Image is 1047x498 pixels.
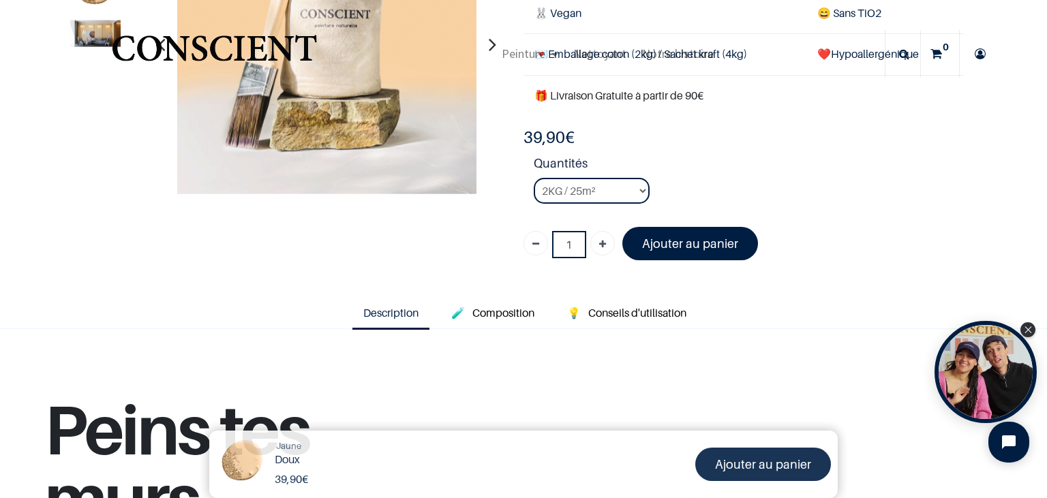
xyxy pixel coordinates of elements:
[1020,322,1035,337] div: Close Tolstoy widget
[523,127,575,147] b: €
[472,306,534,320] span: Composition
[523,231,548,255] a: Supprimer
[275,453,530,466] h1: Doux
[276,439,301,453] a: Jaune
[642,46,714,61] span: Notre histoire
[573,46,626,61] span: Nettoyant
[977,410,1041,474] iframe: Tidio Chat
[935,321,1037,423] div: Open Tolstoy
[921,30,959,78] a: 0
[494,30,566,78] a: Peinture
[590,231,615,255] a: Ajouter
[534,154,964,178] strong: Quantités
[935,321,1037,423] div: Open Tolstoy widget
[451,306,465,320] span: 🧪
[622,227,758,260] a: Ajouter au panier
[363,306,419,320] span: Description
[276,440,301,451] span: Jaune
[567,306,581,320] span: 💡
[275,472,302,486] span: 39,90
[642,236,738,251] font: Ajouter au panier
[523,127,565,147] span: 39,90
[502,46,545,61] span: Peinture
[588,306,686,320] span: Conseils d'utilisation
[275,472,308,486] b: €
[715,457,811,471] font: Ajouter au panier
[534,89,703,102] font: 🎁 Livraison Gratuite à partir de 90€
[109,27,320,81] a: Logo of Conscient
[939,40,952,54] sup: 0
[109,27,320,81] img: Conscient
[695,448,831,481] a: Ajouter au panier
[935,321,1037,423] div: Tolstoy bubble widget
[216,437,267,488] img: Product Image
